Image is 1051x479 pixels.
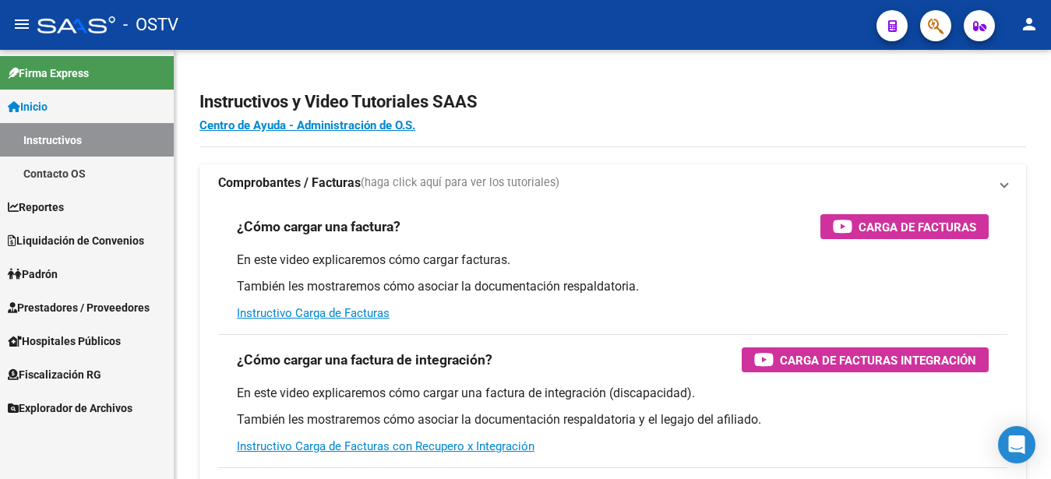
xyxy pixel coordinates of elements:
[8,366,101,383] span: Fiscalización RG
[237,411,989,428] p: También les mostraremos cómo asociar la documentación respaldatoria y el legajo del afiliado.
[820,214,989,239] button: Carga de Facturas
[12,15,31,33] mat-icon: menu
[8,199,64,216] span: Reportes
[8,400,132,417] span: Explorador de Archivos
[199,87,1026,117] h2: Instructivos y Video Tutoriales SAAS
[8,299,150,316] span: Prestadores / Proveedores
[8,98,48,115] span: Inicio
[218,174,361,192] strong: Comprobantes / Facturas
[742,347,989,372] button: Carga de Facturas Integración
[123,8,178,42] span: - OSTV
[237,439,534,453] a: Instructivo Carga de Facturas con Recupero x Integración
[361,174,559,192] span: (haga click aquí para ver los tutoriales)
[199,118,415,132] a: Centro de Ayuda - Administración de O.S.
[8,65,89,82] span: Firma Express
[8,333,121,350] span: Hospitales Públicos
[237,216,400,238] h3: ¿Cómo cargar una factura?
[1020,15,1039,33] mat-icon: person
[859,217,976,237] span: Carga de Facturas
[237,278,989,295] p: También les mostraremos cómo asociar la documentación respaldatoria.
[237,252,989,269] p: En este video explicaremos cómo cargar facturas.
[998,426,1035,463] div: Open Intercom Messenger
[237,306,390,320] a: Instructivo Carga de Facturas
[8,232,144,249] span: Liquidación de Convenios
[199,164,1026,202] mat-expansion-panel-header: Comprobantes / Facturas(haga click aquí para ver los tutoriales)
[780,350,976,370] span: Carga de Facturas Integración
[237,349,492,371] h3: ¿Cómo cargar una factura de integración?
[8,266,58,283] span: Padrón
[237,385,989,402] p: En este video explicaremos cómo cargar una factura de integración (discapacidad).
